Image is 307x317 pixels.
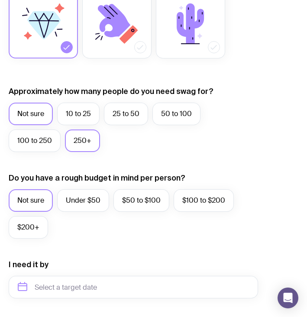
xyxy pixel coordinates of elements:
[278,288,298,308] div: Open Intercom Messenger
[57,189,109,212] label: Under $50
[9,259,48,270] label: I need it by
[57,103,100,125] label: 10 to 25
[174,189,234,212] label: $100 to $200
[9,276,258,298] input: Select a target date
[9,103,53,125] label: Not sure
[65,129,100,152] label: 250+
[9,129,61,152] label: 100 to 250
[113,189,169,212] label: $50 to $100
[9,189,53,212] label: Not sure
[9,216,48,239] label: $200+
[9,173,185,183] label: Do you have a rough budget in mind per person?
[104,103,148,125] label: 25 to 50
[152,103,200,125] label: 50 to 100
[9,86,213,97] label: Approximately how many people do you need swag for?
